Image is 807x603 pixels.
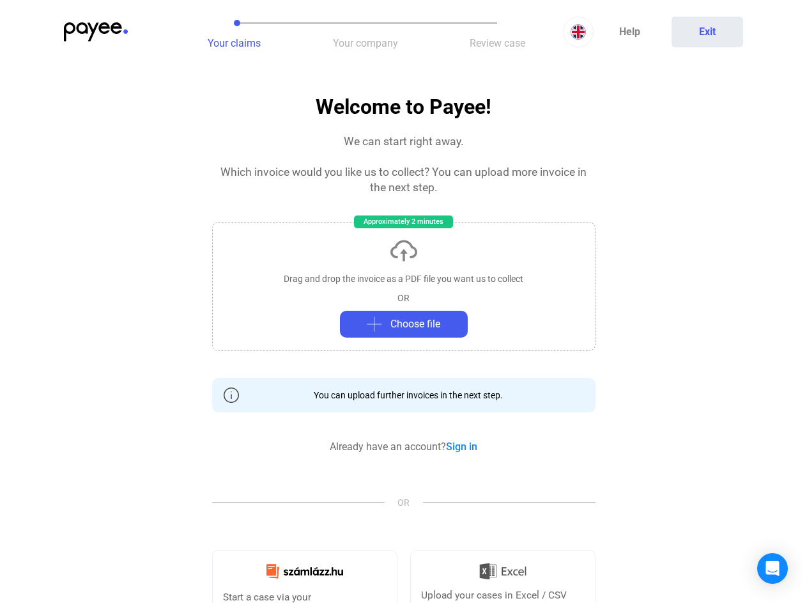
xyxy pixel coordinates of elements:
[385,496,423,509] span: OR
[571,24,586,40] img: EN
[64,22,128,42] img: payee-logo
[284,272,523,285] div: Drag and drop the invoice as a PDF file you want us to collect
[344,134,464,149] div: We can start right away.
[594,17,665,47] a: Help
[340,311,468,338] button: plus-greyChoose file
[316,96,491,118] h1: Welcome to Payee!
[354,215,453,228] div: Approximately 2 minutes
[330,439,477,455] div: Already have an account?
[563,17,594,47] button: EN
[446,441,477,453] a: Sign in
[388,235,419,266] img: upload-cloud
[757,553,788,584] div: Open Intercom Messenger
[479,558,526,585] img: Excel
[304,389,503,402] div: You can upload further invoices in the next step.
[208,37,261,49] span: Your claims
[333,37,398,49] span: Your company
[212,164,596,195] div: Which invoice would you like us to collect? You can upload more invoice in the next step.
[367,317,382,332] img: plus-grey
[397,292,410,304] div: OR
[259,556,351,586] img: Számlázz.hu
[390,317,440,332] span: Choose file
[470,37,525,49] span: Review case
[672,17,743,47] button: Exit
[224,388,239,403] img: info-grey-outline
